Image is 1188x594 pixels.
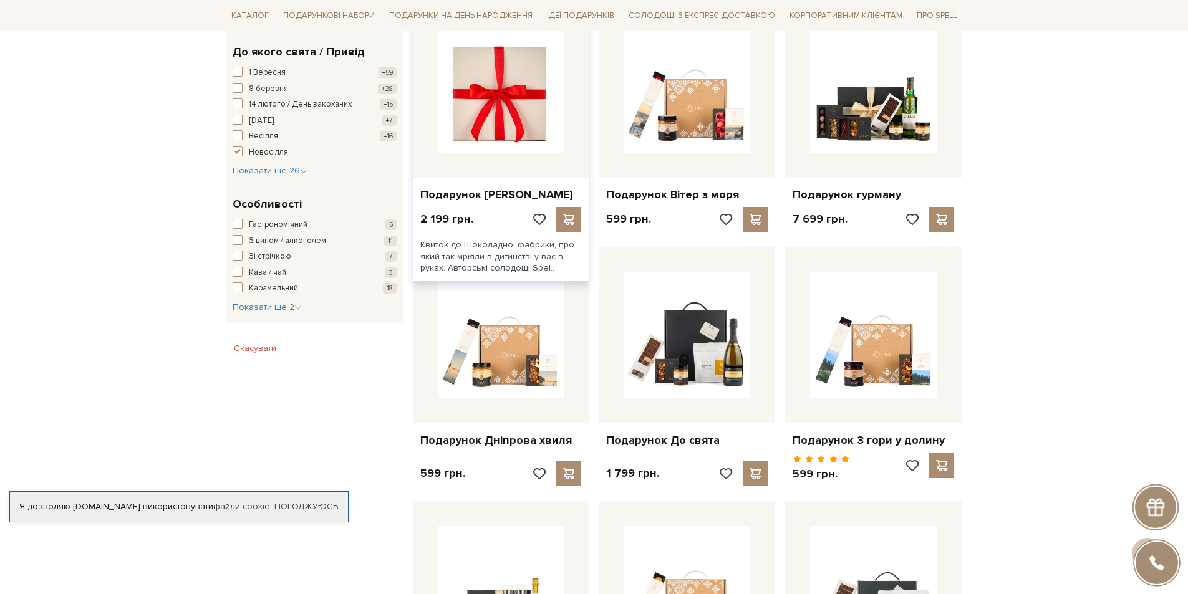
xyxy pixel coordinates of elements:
a: файли cookie [213,501,270,512]
div: Квиток до Шоколадної фабрики, про який так мріяли в дитинстві у вас в руках. Авторські солодощі S... [413,232,589,281]
span: +15 [380,99,397,110]
a: Подарунок гурману [793,188,954,202]
span: Показати ще 26 [233,165,307,176]
p: 599 грн. [420,466,465,481]
a: Корпоративним клієнтам [785,5,907,26]
p: 1 799 грн. [606,466,659,481]
span: Ідеї подарунків [542,6,619,26]
a: Подарунок Вітер з моря [606,188,768,202]
p: 2 199 грн. [420,212,473,226]
span: До якого свята / Привід [233,44,365,60]
span: Зі стрічкою [249,251,291,263]
span: 1 Вересня [249,67,286,79]
span: Каталог [226,6,274,26]
span: +59 [379,67,397,78]
button: Показати ще 2 [233,301,302,314]
button: З вином / алкоголем 11 [233,235,397,247]
button: Кава / чай 3 [233,267,397,279]
span: +7 [382,115,397,126]
span: Про Spell [912,6,962,26]
div: Я дозволяю [DOMAIN_NAME] використовувати [10,501,348,512]
span: 3 [385,267,397,278]
button: Карамельний 18 [233,282,397,295]
p: 7 699 грн. [793,212,848,226]
button: [DATE] +7 [233,115,397,127]
a: Погоджуюсь [274,501,338,512]
span: Гастрономічний [249,219,307,231]
button: Показати ще 26 [233,165,307,177]
span: 14 лютого / День закоханих [249,98,352,111]
span: 5 [385,219,397,230]
span: 7 [385,251,397,262]
img: Подарунок Віллі Вонки [438,26,564,153]
button: Зі стрічкою 7 [233,251,397,263]
span: 11 [384,236,397,246]
span: [DATE] [249,115,274,127]
span: +28 [378,84,397,94]
span: З вином / алкоголем [249,235,326,247]
span: +16 [380,131,397,141]
span: Карамельний [249,282,298,295]
span: Весілля [249,130,278,143]
a: Солодощі з експрес-доставкою [624,5,780,26]
span: Подарункові набори [278,6,380,26]
button: Гастрономічний 5 [233,219,397,231]
p: 599 грн. [606,212,651,226]
button: 14 лютого / День закоханих +15 [233,98,397,111]
button: Новосілля [233,146,397,159]
a: Подарунок До свята [606,433,768,448]
a: Подарунок [PERSON_NAME] [420,188,582,202]
span: Кава / чай [249,267,286,279]
span: Показати ще 2 [233,302,302,312]
a: Подарунок З гори у долину [793,433,954,448]
span: Особливості [233,196,302,213]
button: 1 Вересня +59 [233,67,397,79]
span: 18 [383,283,397,294]
span: 8 березня [249,83,288,95]
span: Подарунки на День народження [384,6,538,26]
button: Весілля +16 [233,130,397,143]
a: Подарунок Дніпрова хвиля [420,433,582,448]
span: Новосілля [249,146,288,159]
button: Скасувати [226,338,284,358]
button: 8 березня +28 [233,83,397,95]
p: 599 грн. [793,467,849,481]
